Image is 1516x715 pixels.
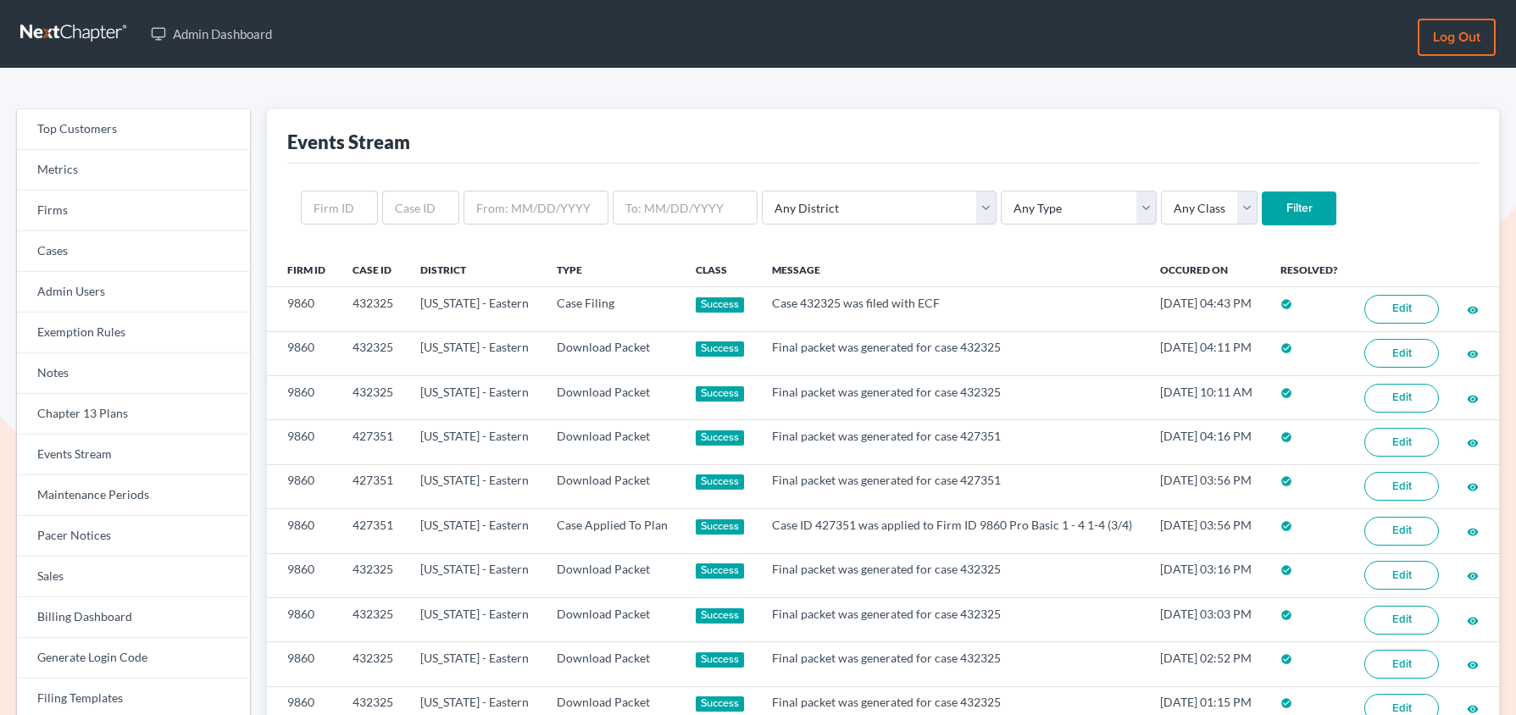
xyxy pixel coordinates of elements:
[543,331,682,375] td: Download Packet
[339,375,407,419] td: 432325
[142,19,280,49] a: Admin Dashboard
[267,553,339,597] td: 9860
[1467,612,1479,627] a: visibility
[758,642,1147,686] td: Final packet was generated for case 432325
[407,420,543,464] td: [US_STATE] - Eastern
[543,553,682,597] td: Download Packet
[758,464,1147,508] td: Final packet was generated for case 427351
[1467,435,1479,449] a: visibility
[1147,331,1267,375] td: [DATE] 04:11 PM
[1147,553,1267,597] td: [DATE] 03:16 PM
[1467,393,1479,405] i: visibility
[1467,481,1479,493] i: visibility
[543,464,682,508] td: Download Packet
[1280,609,1292,621] i: check_circle
[407,464,543,508] td: [US_STATE] - Eastern
[17,394,250,435] a: Chapter 13 Plans
[543,375,682,419] td: Download Packet
[339,464,407,508] td: 427351
[1467,302,1479,316] a: visibility
[1364,517,1439,546] a: Edit
[339,420,407,464] td: 427351
[1147,464,1267,508] td: [DATE] 03:56 PM
[1364,428,1439,457] a: Edit
[17,638,250,679] a: Generate Login Code
[17,313,250,353] a: Exemption Rules
[267,464,339,508] td: 9860
[339,287,407,331] td: 432325
[1467,479,1479,493] a: visibility
[543,642,682,686] td: Download Packet
[17,435,250,475] a: Events Stream
[301,191,378,224] input: Firm ID
[543,597,682,641] td: Download Packet
[1467,568,1479,582] a: visibility
[1280,475,1292,487] i: check_circle
[267,509,339,553] td: 9860
[1364,561,1439,590] a: Edit
[17,191,250,231] a: Firms
[17,272,250,313] a: Admin Users
[758,331,1147,375] td: Final packet was generated for case 432325
[407,509,543,553] td: [US_STATE] - Eastern
[407,597,543,641] td: [US_STATE] - Eastern
[267,287,339,331] td: 9860
[1280,653,1292,665] i: check_circle
[17,516,250,557] a: Pacer Notices
[267,420,339,464] td: 9860
[17,231,250,272] a: Cases
[1467,657,1479,671] a: visibility
[17,557,250,597] a: Sales
[382,191,459,224] input: Case ID
[17,597,250,638] a: Billing Dashboard
[696,341,745,357] div: Success
[543,287,682,331] td: Case Filing
[407,252,543,286] th: District
[1147,642,1267,686] td: [DATE] 02:52 PM
[1467,659,1479,671] i: visibility
[1467,304,1479,316] i: visibility
[696,608,745,624] div: Success
[543,420,682,464] td: Download Packet
[696,386,745,402] div: Success
[267,597,339,641] td: 9860
[543,509,682,553] td: Case Applied To Plan
[1467,348,1479,360] i: visibility
[758,553,1147,597] td: Final packet was generated for case 432325
[407,331,543,375] td: [US_STATE] - Eastern
[1262,191,1336,225] input: Filter
[1467,391,1479,405] a: visibility
[339,509,407,553] td: 427351
[1467,526,1479,538] i: visibility
[17,109,250,150] a: Top Customers
[1147,597,1267,641] td: [DATE] 03:03 PM
[758,420,1147,464] td: Final packet was generated for case 427351
[1467,524,1479,538] a: visibility
[1147,287,1267,331] td: [DATE] 04:43 PM
[758,597,1147,641] td: Final packet was generated for case 432325
[1280,298,1292,310] i: check_circle
[1267,252,1351,286] th: Resolved?
[1147,375,1267,419] td: [DATE] 10:11 AM
[1364,650,1439,679] a: Edit
[1280,564,1292,576] i: check_circle
[696,563,745,579] div: Success
[1147,252,1267,286] th: Occured On
[758,375,1147,419] td: Final packet was generated for case 432325
[696,519,745,535] div: Success
[267,642,339,686] td: 9860
[1467,346,1479,360] a: visibility
[1467,437,1479,449] i: visibility
[1364,384,1439,413] a: Edit
[696,652,745,668] div: Success
[1280,520,1292,532] i: check_circle
[267,331,339,375] td: 9860
[1364,606,1439,635] a: Edit
[339,642,407,686] td: 432325
[267,252,339,286] th: Firm ID
[696,430,745,446] div: Success
[407,553,543,597] td: [US_STATE] - Eastern
[696,297,745,313] div: Success
[1280,431,1292,443] i: check_circle
[1467,701,1479,715] a: visibility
